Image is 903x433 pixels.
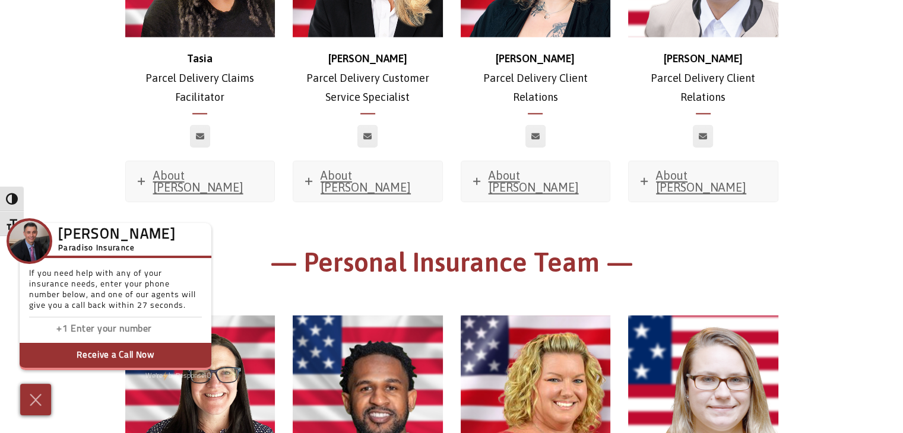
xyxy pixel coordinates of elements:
[664,52,743,65] strong: [PERSON_NAME]
[125,245,778,286] h1: — Personal Insurance Team —
[29,269,202,317] p: If you need help with any of your insurance needs, enter your phone number below, and one of our ...
[58,242,176,255] h5: Paradiso Insurance
[461,49,611,107] p: Parcel Delivery Client Relations
[321,168,411,194] span: About [PERSON_NAME]
[628,49,778,107] p: Parcel Delivery Client Relations
[145,372,211,380] a: We'rePowered by iconbyResponseiQ
[293,49,443,107] p: Parcel Delivery Customer Service Specialist
[145,372,176,380] span: We're by
[9,221,50,262] img: Company Icon
[656,168,746,194] span: About [PERSON_NAME]
[20,343,211,370] button: Receive a Call Now
[153,168,243,194] span: About [PERSON_NAME]
[126,161,275,202] a: About [PERSON_NAME]
[125,49,275,107] p: Parcel Delivery Claims Facilitator
[496,52,575,65] b: [PERSON_NAME]
[629,161,778,202] a: About [PERSON_NAME]
[58,230,176,241] h3: [PERSON_NAME]
[293,161,442,202] a: About [PERSON_NAME]
[187,52,213,65] b: Tasia
[35,321,71,338] input: Enter country code
[328,52,407,65] b: [PERSON_NAME]
[489,168,579,194] span: About [PERSON_NAME]
[27,390,45,409] img: Cross icon
[71,321,189,338] input: Enter phone number
[163,371,168,381] img: Powered by icon
[461,161,610,202] a: About [PERSON_NAME]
